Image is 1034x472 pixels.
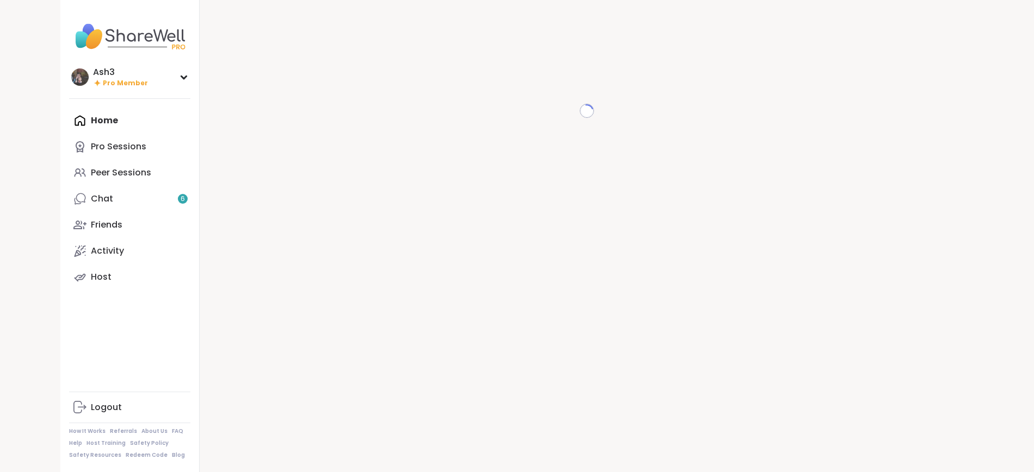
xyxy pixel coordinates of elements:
a: Blog [172,451,185,459]
a: Host [69,264,190,290]
div: Logout [91,401,122,413]
div: Peer Sessions [91,167,151,179]
div: Friends [91,219,122,231]
div: Activity [91,245,124,257]
img: Ash3 [71,68,89,86]
a: How It Works [69,427,106,435]
a: Redeem Code [126,451,168,459]
span: Pro Member [103,79,148,88]
a: Pro Sessions [69,134,190,160]
a: Host Training [86,439,126,447]
a: Help [69,439,82,447]
a: Activity [69,238,190,264]
a: Logout [69,394,190,420]
a: Referrals [110,427,137,435]
a: Chat6 [69,186,190,212]
span: 6 [181,194,185,204]
div: Pro Sessions [91,141,146,153]
a: FAQ [172,427,183,435]
img: ShareWell Nav Logo [69,17,190,55]
div: Chat [91,193,113,205]
a: Peer Sessions [69,160,190,186]
a: Friends [69,212,190,238]
a: About Us [141,427,168,435]
div: Ash3 [93,66,148,78]
a: Safety Resources [69,451,121,459]
div: Host [91,271,112,283]
a: Safety Policy [130,439,169,447]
